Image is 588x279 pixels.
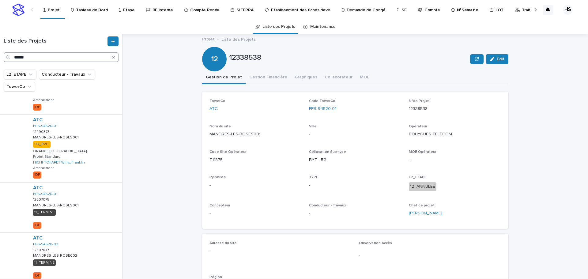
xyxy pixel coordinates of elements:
[321,71,356,84] button: Collaborateur
[33,117,43,123] a: ATC
[309,106,336,112] a: FPS-94520-01
[209,182,302,189] p: -
[33,129,51,134] p: 12490373
[409,131,501,138] p: BOUYGUES TELECOM
[309,150,346,154] span: Collocation Sub-type
[209,275,222,279] span: Région
[33,149,87,153] p: ORANGE [GEOGRAPHIC_DATA]
[33,222,41,229] div: IDF
[209,125,231,128] span: Nom du site
[497,57,504,61] span: Edit
[229,53,468,62] p: 12338538
[33,141,51,148] div: 09_PVCI
[33,124,57,128] a: FPS-94520-01
[359,241,392,245] span: Observation Accès
[309,157,401,163] p: BYT - 5G
[246,71,291,84] button: Gestion Financière
[209,99,225,103] span: TowerCo
[209,204,230,207] span: Concepteur
[563,5,573,15] div: HS
[33,252,78,258] p: MANDRES-LES-ROSE002
[409,150,436,154] span: MOE Opérateur
[4,52,119,62] input: Search
[33,166,54,170] p: Amendment
[33,98,54,102] p: Amendment
[409,125,427,128] span: Opérateur
[209,157,302,163] p: T11875
[209,150,247,154] span: Code Site Opérateur
[409,182,436,191] div: 12_ANNULEE
[262,20,295,34] a: Liste des Projets
[310,20,336,34] a: Maintenance
[4,82,35,92] button: TowerCo
[309,175,318,179] span: TYPE
[309,131,401,138] p: -
[309,99,335,103] span: Code TowerCo
[33,172,41,178] div: IDF
[4,38,106,45] h1: Liste des Projets
[33,196,51,202] p: 12507075
[309,210,401,217] p: -
[221,36,256,42] p: Liste des Projets
[291,71,321,84] button: Graphiques
[209,210,302,217] p: -
[33,192,57,196] a: FPS-94520-01
[33,272,41,279] div: IDF
[409,99,430,103] span: N°de Projet
[4,70,36,79] button: L2_ETAPE
[209,106,218,112] a: ATC
[12,4,24,16] img: stacker-logo-s-only.png
[309,182,401,189] p: -
[409,157,501,163] p: -
[409,210,442,217] a: [PERSON_NAME]
[209,241,237,245] span: Adresse du site
[33,104,41,111] div: IDF
[33,160,85,165] a: HICHI-TCHAPET Willy_Franklin
[202,71,246,84] button: Gestion de Projet
[409,175,427,179] span: L2_ETAPE
[33,235,43,241] a: ATC
[209,248,352,254] p: -
[202,35,215,42] a: Projet
[309,204,346,207] span: Conducteur - Travaux
[202,30,227,63] div: 12
[33,134,80,140] p: MANDRES-LES-ROSES001
[33,185,43,191] a: ATC
[33,242,58,247] a: FPS-94520-02
[209,175,226,179] span: Pylôniste
[209,131,302,138] p: MANDRES-LES-ROSES001
[409,106,501,112] p: 12338538
[33,209,56,216] div: 11_TERMINE
[409,204,435,207] span: Chef de projet
[33,247,50,252] p: 12507077
[33,202,80,208] p: MANDRES-LES-ROSES001
[309,125,317,128] span: Ville
[359,252,501,258] p: -
[33,259,56,266] div: 11_TERMINE
[33,155,61,159] p: Projet Standard
[486,54,508,64] button: Edit
[356,71,373,84] button: MOE
[39,70,95,79] button: Conducteur - Travaux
